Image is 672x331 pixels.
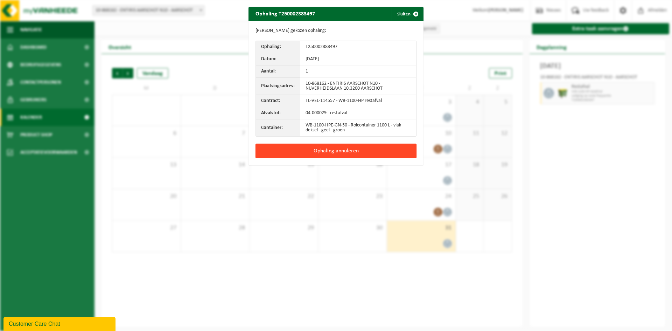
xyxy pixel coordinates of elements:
[300,53,416,65] td: [DATE]
[300,119,416,136] td: WB-1100-HPE-GN-50 - Rolcontainer 1100 L - vlak deksel - geel - groen
[256,41,300,53] th: Ophaling:
[256,53,300,65] th: Datum:
[256,65,300,78] th: Aantal:
[300,95,416,107] td: TL-VEL-114557 - WB-1100-HP restafval
[392,7,423,21] button: Sluiten
[256,78,300,95] th: Plaatsingsadres:
[3,316,117,331] iframe: chat widget
[300,78,416,95] td: 10-868162 - ENTIRIS AARSCHOT N10 - NIJVERHEIDSLAAN 10,3200 AARSCHOT
[256,119,300,136] th: Container:
[256,95,300,107] th: Contract:
[300,107,416,119] td: 04-000029 - restafval
[300,65,416,78] td: 1
[255,28,416,34] p: [PERSON_NAME] gekozen ophaling:
[300,41,416,53] td: T250002383497
[256,107,300,119] th: Afvalstof:
[255,144,416,158] button: Ophaling annuleren
[248,7,322,20] h2: Ophaling T250002383497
